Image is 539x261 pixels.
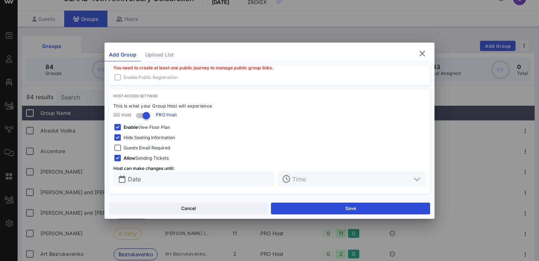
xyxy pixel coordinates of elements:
div: This is what your Group Host will experience [113,102,426,110]
span: Hide Seating Information [124,134,175,141]
div: Host Access Settings [113,94,426,98]
span: GO Host [113,111,132,119]
span: Sending Tickets [124,155,169,162]
input: Time [292,174,411,184]
span: PRO Host [156,111,177,119]
span: You need to create at least one public journey to manage public group links. [113,65,274,70]
span: Guests Email Required [124,144,170,152]
button: prepend icon [119,175,125,183]
button: Cancel [109,203,268,214]
strong: Allow [124,155,135,161]
strong: Enable [124,124,138,130]
div: Upload List [141,48,178,61]
span: Host can make changes until: [113,166,175,171]
span: View Floor Plan [124,124,170,131]
button: Save [271,203,430,214]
